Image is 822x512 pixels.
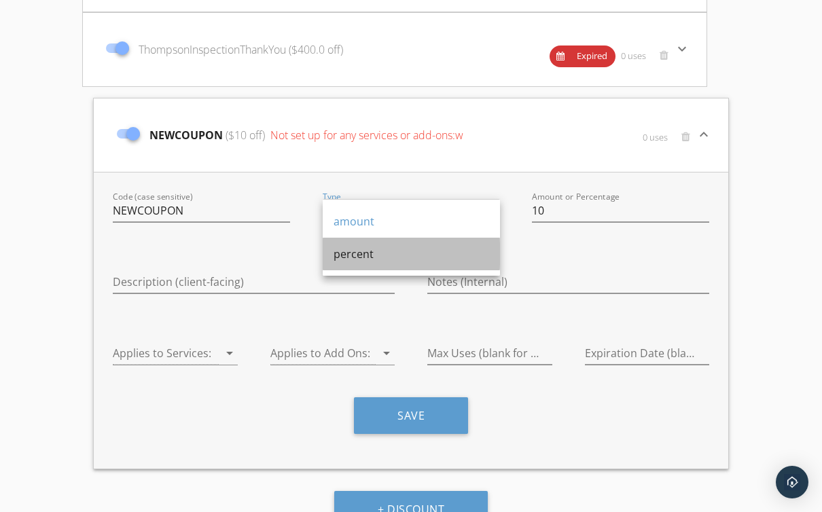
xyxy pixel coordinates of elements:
input: Amount or Percentage [532,200,709,222]
span: Expired [577,50,607,63]
input: Expiration Date (blank for none) [585,342,710,365]
i: keyboard_arrow_down [696,126,712,143]
span: 0 uses [643,132,668,143]
span: NEWCOUPON [149,127,463,143]
input: Notes (Internal) [427,271,709,293]
span: 0 uses [621,50,646,61]
span: ThompsonInspectionThankYou [139,41,343,58]
input: Description (client-facing) [113,271,395,293]
div: Open Intercom Messenger [776,466,808,498]
input: Max Uses (blank for unlimited) [427,342,552,365]
input: Code (case sensitive) [113,200,290,222]
i: arrow_drop_down [221,345,238,361]
button: Save [354,397,468,434]
span: ($10 off) [223,128,265,143]
span: Not set up for any services or add-ons:w [268,128,463,143]
div: amount [334,213,489,230]
i: arrow_drop_down [378,345,395,361]
i: keyboard_arrow_down [674,41,690,57]
span: ($400.0 off) [286,42,343,57]
div: percent [334,246,489,262]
